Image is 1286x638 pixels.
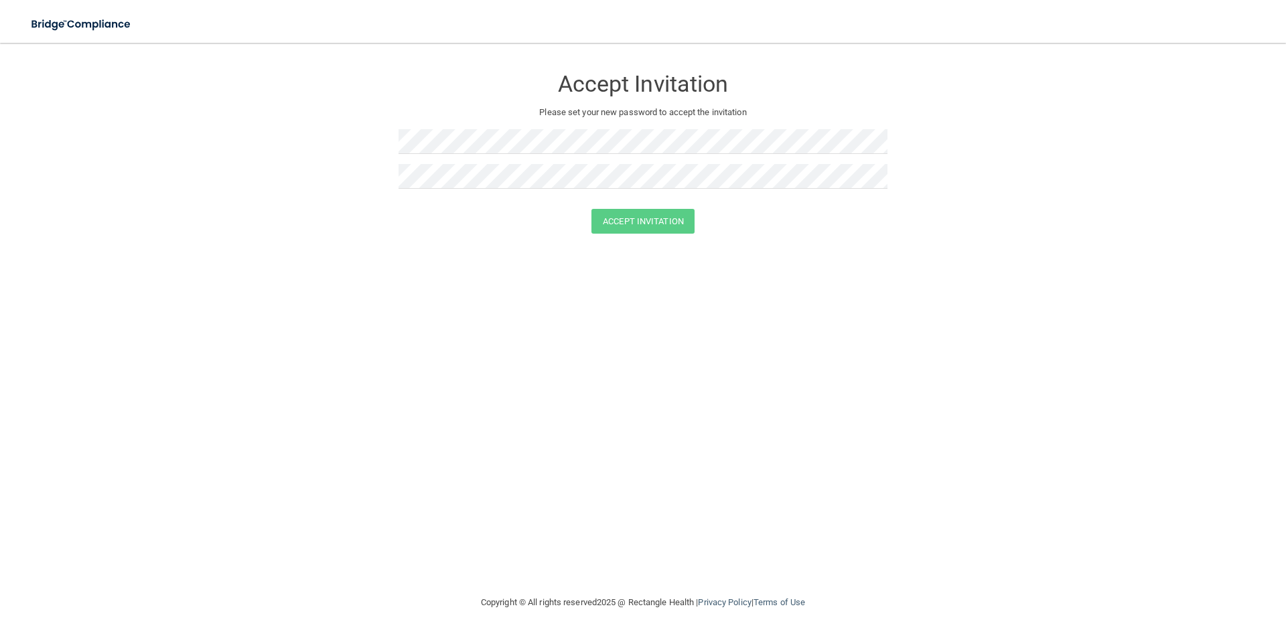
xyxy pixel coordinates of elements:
button: Accept Invitation [591,209,695,234]
p: Please set your new password to accept the invitation [409,104,877,121]
img: bridge_compliance_login_screen.278c3ca4.svg [20,11,143,38]
a: Privacy Policy [698,597,751,607]
a: Terms of Use [754,597,805,607]
h3: Accept Invitation [399,72,887,96]
div: Copyright © All rights reserved 2025 @ Rectangle Health | | [399,581,887,624]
